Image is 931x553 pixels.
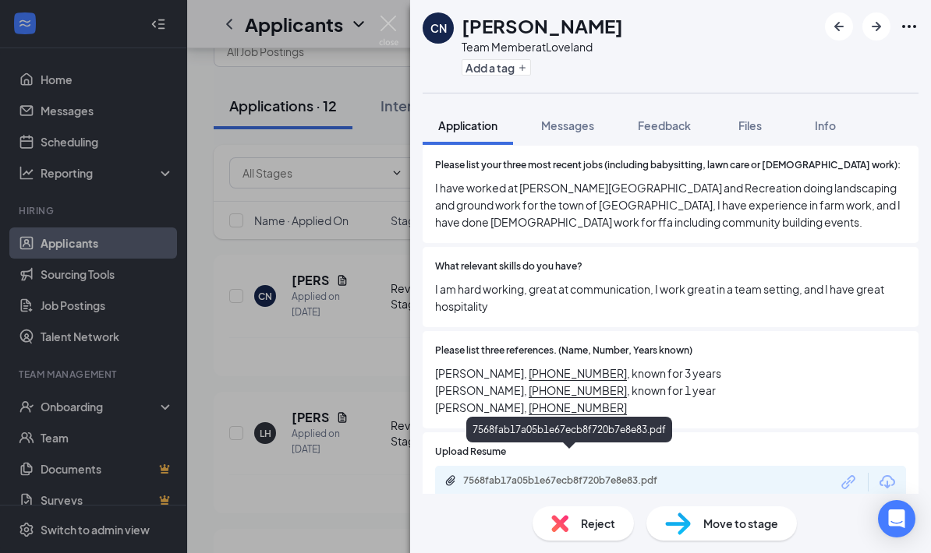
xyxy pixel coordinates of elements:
[430,20,447,36] div: CN
[825,12,853,41] button: ArrowLeftNew
[862,12,890,41] button: ArrowRight
[435,158,901,173] span: Please list your three most recent jobs (including babysitting, lawn care or [DEMOGRAPHIC_DATA] w...
[581,515,615,532] span: Reject
[435,343,692,358] span: Please list three references. (Name, Number, Years known)
[703,515,778,532] span: Move to stage
[463,474,681,487] div: 7568fab17a05b1e67ecb8f720b7e8e83.pdf
[541,118,594,132] span: Messages
[878,500,915,537] div: Open Intercom Messenger
[518,63,527,72] svg: Plus
[435,280,906,315] span: I am hard working, great at communication, I work great in a team setting, and I have great hospi...
[830,17,848,36] svg: ArrowLeftNew
[638,118,691,132] span: Feedback
[435,259,582,274] span: What relevant skills do you have?
[462,59,531,76] button: PlusAdd a tag
[462,12,623,39] h1: [PERSON_NAME]
[435,445,506,460] span: Upload Resume
[815,118,836,132] span: Info
[444,474,457,487] svg: Paperclip
[878,473,897,491] svg: Download
[438,118,497,132] span: Application
[444,474,697,489] a: Paperclip7568fab17a05b1e67ecb8f720b7e8e83.pdf
[900,17,919,36] svg: Ellipses
[839,472,859,492] svg: Link
[435,179,906,231] span: I have worked at [PERSON_NAME][GEOGRAPHIC_DATA] and Recreation doing landscaping and ground work ...
[435,365,906,416] span: [PERSON_NAME], , known for 3 years [PERSON_NAME], , known for 1 year [PERSON_NAME],
[466,417,672,442] div: 7568fab17a05b1e67ecb8f720b7e8e83.pdf
[738,118,762,132] span: Files
[867,17,886,36] svg: ArrowRight
[462,39,623,55] div: Team Member at Loveland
